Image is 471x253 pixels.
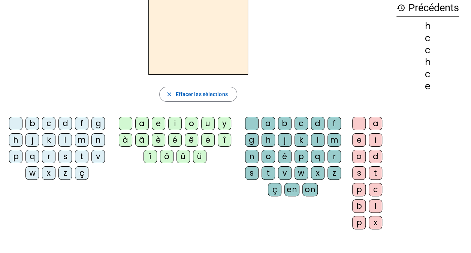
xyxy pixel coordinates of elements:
div: l [58,133,72,147]
div: â [135,133,149,147]
div: è [152,133,165,147]
mat-icon: close [166,91,172,98]
div: ü [193,150,206,163]
div: ç [75,166,88,180]
div: c [369,183,382,196]
div: l [311,133,324,147]
div: on [302,183,318,196]
span: Effacer les sélections [175,90,227,99]
div: k [295,133,308,147]
div: p [352,183,366,196]
div: q [25,150,39,163]
div: à [119,133,132,147]
div: l [369,199,382,213]
div: ç [268,183,281,196]
div: i [168,117,182,130]
div: b [278,117,292,130]
div: j [25,133,39,147]
div: t [75,150,88,163]
div: s [58,150,72,163]
div: m [75,133,88,147]
div: g [91,117,105,130]
div: p [9,150,22,163]
div: é [168,133,182,147]
div: î [218,133,231,147]
div: x [369,216,382,229]
div: h [262,133,275,147]
div: b [25,117,39,130]
div: c [295,117,308,130]
div: d [311,117,324,130]
div: h [396,22,459,31]
div: w [25,166,39,180]
div: x [42,166,55,180]
div: o [352,150,366,163]
div: o [185,117,198,130]
div: c [396,34,459,43]
div: f [75,117,88,130]
div: é [278,150,292,163]
div: a [135,117,149,130]
div: c [396,46,459,55]
div: c [396,70,459,79]
div: y [218,117,231,130]
div: ë [201,133,215,147]
div: j [278,133,292,147]
div: o [262,150,275,163]
div: d [369,150,382,163]
div: e [352,133,366,147]
div: q [311,150,324,163]
div: x [311,166,324,180]
div: u [201,117,215,130]
div: t [262,166,275,180]
div: n [245,150,259,163]
div: e [396,82,459,91]
div: r [327,150,341,163]
div: û [176,150,190,163]
div: a [262,117,275,130]
div: m [327,133,341,147]
div: v [278,166,292,180]
div: c [42,117,55,130]
div: z [58,166,72,180]
div: p [295,150,308,163]
button: Effacer les sélections [159,87,237,102]
div: v [91,150,105,163]
div: t [369,166,382,180]
div: z [327,166,341,180]
div: b [352,199,366,213]
div: s [245,166,259,180]
div: g [245,133,259,147]
div: r [42,150,55,163]
div: ê [185,133,198,147]
mat-icon: history [396,3,405,12]
div: n [91,133,105,147]
div: e [152,117,165,130]
div: w [295,166,308,180]
div: i [369,133,382,147]
div: ï [144,150,157,163]
div: d [58,117,72,130]
div: f [327,117,341,130]
div: k [42,133,55,147]
div: h [9,133,22,147]
div: p [352,216,366,229]
div: en [284,183,299,196]
div: a [369,117,382,130]
div: ô [160,150,173,163]
div: s [352,166,366,180]
div: h [396,58,459,67]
